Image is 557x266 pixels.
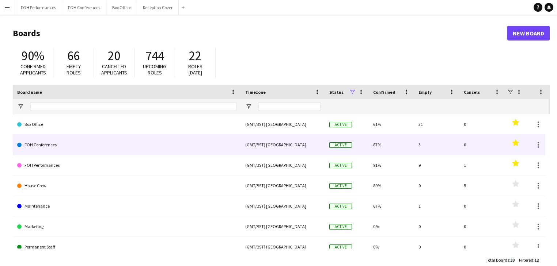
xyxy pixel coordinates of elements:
div: 9 [414,155,459,175]
span: Active [329,183,352,189]
span: Status [329,89,344,95]
span: 66 [67,48,80,64]
div: 3 [414,135,459,155]
span: Empty [418,89,432,95]
span: 22 [189,48,201,64]
a: Permanent Staff [17,237,236,257]
button: Open Filter Menu [17,103,24,110]
div: 0 [459,114,505,134]
div: (GMT/BST) [GEOGRAPHIC_DATA] [241,216,325,236]
span: Active [329,224,352,230]
a: Box Office [17,114,236,135]
span: Active [329,244,352,250]
div: 91% [369,155,414,175]
span: Board name [17,89,42,95]
span: Cancelled applicants [101,63,127,76]
span: Empty roles [67,63,81,76]
h1: Boards [13,28,507,39]
a: House Crew [17,176,236,196]
div: 0 [414,176,459,196]
span: Filtered [519,257,533,263]
div: (GMT/BST) [GEOGRAPHIC_DATA] [241,155,325,175]
button: Open Filter Menu [245,103,252,110]
span: 12 [534,257,539,263]
div: (GMT/BST) [GEOGRAPHIC_DATA] [241,176,325,196]
div: (GMT/BST) [GEOGRAPHIC_DATA] [241,114,325,134]
div: 0% [369,216,414,236]
div: (GMT/BST) [GEOGRAPHIC_DATA] [241,135,325,155]
input: Timezone Filter Input [258,102,321,111]
span: Active [329,142,352,148]
span: 744 [145,48,164,64]
div: 0 [459,237,505,257]
div: (GMT/BST) [GEOGRAPHIC_DATA] [241,237,325,257]
div: 1 [414,196,459,216]
span: Cancels [464,89,480,95]
button: Reception Cover [137,0,179,15]
div: (GMT/BST) [GEOGRAPHIC_DATA] [241,196,325,216]
span: Active [329,122,352,127]
div: 0 [414,216,459,236]
div: 0 [414,237,459,257]
div: 0% [369,237,414,257]
input: Board name Filter Input [30,102,236,111]
a: Maintenance [17,196,236,216]
div: 67% [369,196,414,216]
span: 90% [22,48,44,64]
div: 0 [459,216,505,236]
div: 5 [459,176,505,196]
span: Timezone [245,89,266,95]
div: 87% [369,135,414,155]
div: 31 [414,114,459,134]
span: Active [329,204,352,209]
button: FOH Conferences [62,0,106,15]
span: Confirmed applicants [20,63,46,76]
a: New Board [507,26,550,41]
div: 1 [459,155,505,175]
div: 0 [459,135,505,155]
a: FOH Performances [17,155,236,176]
div: 61% [369,114,414,134]
div: 89% [369,176,414,196]
span: Total Boards [486,257,509,263]
div: 0 [459,196,505,216]
span: 20 [108,48,120,64]
span: Roles [DATE] [188,63,202,76]
button: FOH Performances [15,0,62,15]
button: Box Office [106,0,137,15]
a: FOH Conferences [17,135,236,155]
span: Confirmed [373,89,395,95]
a: Marketing [17,216,236,237]
span: Active [329,163,352,168]
span: Upcoming roles [143,63,166,76]
span: 33 [510,257,515,263]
